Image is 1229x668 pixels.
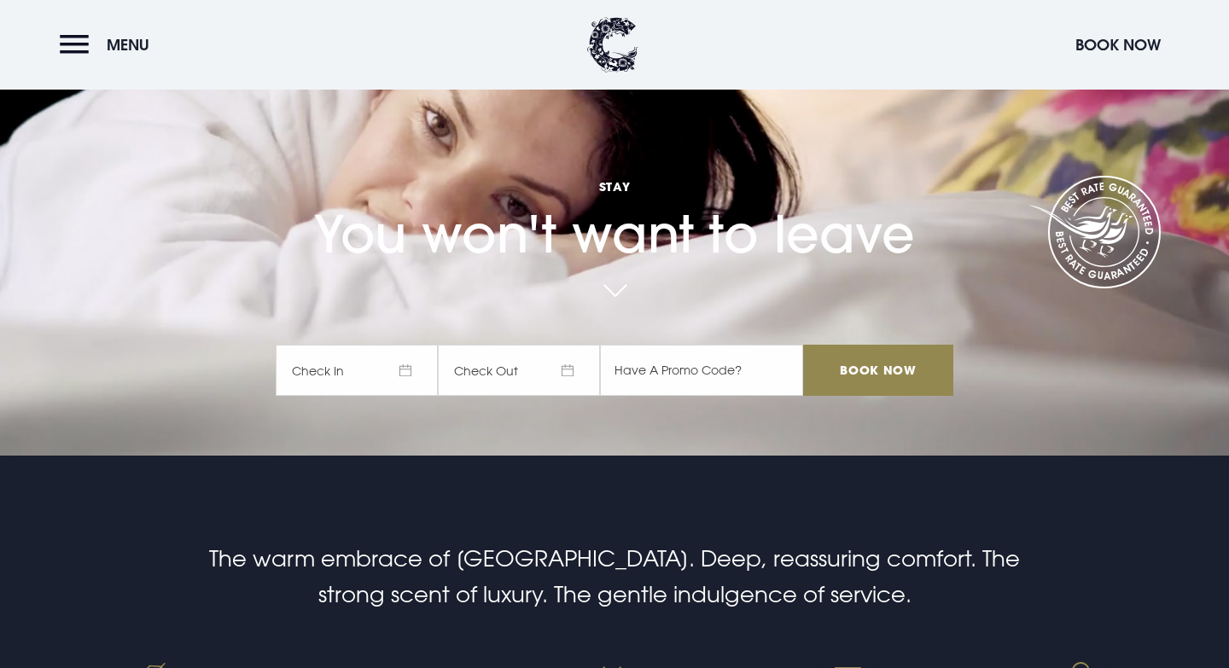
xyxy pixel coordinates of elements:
span: Check In [276,345,438,396]
input: Book Now [803,345,953,396]
span: The warm embrace of [GEOGRAPHIC_DATA]. Deep, reassuring comfort. The strong scent of luxury. The ... [209,545,1020,607]
button: Book Now [1067,26,1169,63]
button: Menu [60,26,158,63]
span: Stay [276,178,953,195]
h1: You won't want to leave [276,136,953,264]
span: Check Out [438,345,600,396]
span: Menu [107,35,149,55]
input: Have A Promo Code? [600,345,803,396]
img: Clandeboye Lodge [587,17,638,73]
